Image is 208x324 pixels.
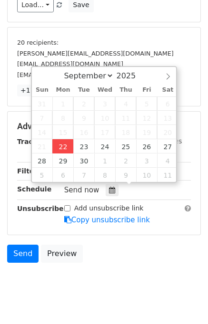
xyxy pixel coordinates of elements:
[136,125,157,139] span: September 19, 2025
[115,139,136,153] span: September 25, 2025
[52,168,73,182] span: October 6, 2025
[17,138,49,145] strong: Tracking
[52,125,73,139] span: September 15, 2025
[17,85,57,96] a: +17 more
[41,245,83,263] a: Preview
[136,96,157,111] span: September 5, 2025
[136,153,157,168] span: October 3, 2025
[32,153,53,168] span: September 28, 2025
[52,96,73,111] span: September 1, 2025
[73,153,94,168] span: September 30, 2025
[17,185,51,193] strong: Schedule
[136,111,157,125] span: September 12, 2025
[157,168,178,182] span: October 11, 2025
[32,125,53,139] span: September 14, 2025
[73,168,94,182] span: October 7, 2025
[73,111,94,125] span: September 9, 2025
[136,139,157,153] span: September 26, 2025
[74,203,144,213] label: Add unsubscribe link
[73,125,94,139] span: September 16, 2025
[94,87,115,93] span: Wed
[17,121,191,132] h5: Advanced
[115,125,136,139] span: September 18, 2025
[115,96,136,111] span: September 4, 2025
[52,111,73,125] span: September 8, 2025
[64,216,150,224] a: Copy unsubscribe link
[32,168,53,182] span: October 5, 2025
[32,139,53,153] span: September 21, 2025
[115,111,136,125] span: September 11, 2025
[73,96,94,111] span: September 2, 2025
[94,168,115,182] span: October 8, 2025
[115,153,136,168] span: October 2, 2025
[136,87,157,93] span: Fri
[157,139,178,153] span: September 27, 2025
[73,139,94,153] span: September 23, 2025
[114,71,148,80] input: Year
[115,87,136,93] span: Thu
[94,153,115,168] span: October 1, 2025
[52,139,73,153] span: September 22, 2025
[94,139,115,153] span: September 24, 2025
[32,87,53,93] span: Sun
[136,168,157,182] span: October 10, 2025
[157,125,178,139] span: September 20, 2025
[17,205,64,212] strong: Unsubscribe
[52,87,73,93] span: Mon
[17,71,123,78] small: [EMAIL_ADDRESS][DOMAIN_NAME]
[160,278,208,324] iframe: Chat Widget
[17,39,59,46] small: 20 recipients:
[157,153,178,168] span: October 4, 2025
[17,50,174,57] small: [PERSON_NAME][EMAIL_ADDRESS][DOMAIN_NAME]
[64,186,99,194] span: Send now
[157,87,178,93] span: Sat
[94,125,115,139] span: September 17, 2025
[32,111,53,125] span: September 7, 2025
[94,111,115,125] span: September 10, 2025
[17,167,41,175] strong: Filters
[157,111,178,125] span: September 13, 2025
[52,153,73,168] span: September 29, 2025
[115,168,136,182] span: October 9, 2025
[157,96,178,111] span: September 6, 2025
[32,96,53,111] span: August 31, 2025
[73,87,94,93] span: Tue
[17,60,123,67] small: [EMAIL_ADDRESS][DOMAIN_NAME]
[94,96,115,111] span: September 3, 2025
[7,245,39,263] a: Send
